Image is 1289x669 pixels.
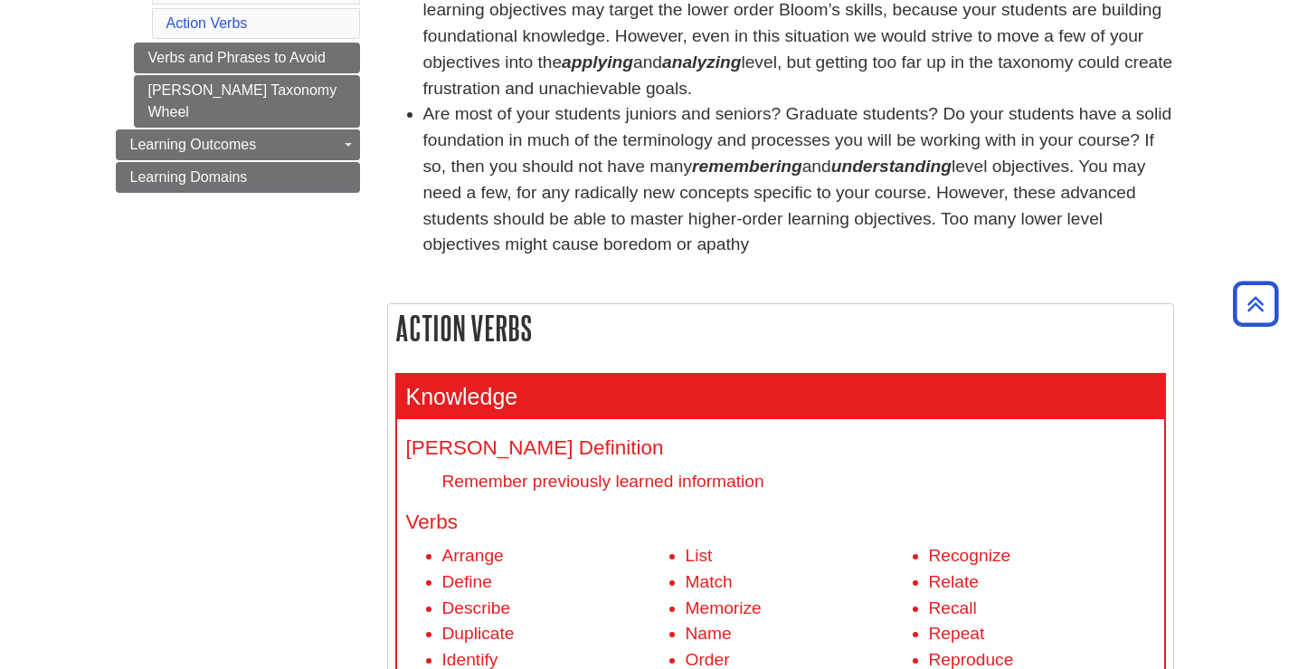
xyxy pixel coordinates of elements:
[929,543,1155,569] li: Recognize
[130,137,257,152] span: Learning Outcomes
[831,157,952,176] em: understanding
[929,596,1155,622] li: Recall
[397,375,1164,419] h3: Knowledge
[929,569,1155,596] li: Relate
[130,169,248,185] span: Learning Domains
[662,53,741,72] strong: analyzing
[686,621,912,647] li: Name
[406,437,1155,460] h4: [PERSON_NAME] Definition
[686,543,912,569] li: List
[562,53,633,72] strong: applying
[134,75,360,128] a: [PERSON_NAME] Taxonomy Wheel
[686,569,912,596] li: Match
[1227,291,1284,316] a: Back to Top
[442,469,1155,493] dd: Remember previously learned information
[116,162,360,193] a: Learning Domains
[442,596,668,622] li: Describe
[686,596,912,622] li: Memorize
[929,621,1155,647] li: Repeat
[388,304,1173,352] h2: Action Verbs
[692,157,802,176] em: remembering
[406,511,1155,534] h4: Verbs
[442,569,668,596] li: Define
[423,101,1174,258] li: Are most of your students juniors and seniors? Graduate students? Do your students have a solid f...
[442,621,668,647] li: Duplicate
[166,15,248,31] a: Action Verbs
[134,43,360,73] a: Verbs and Phrases to Avoid
[116,129,360,160] a: Learning Outcomes
[442,543,668,569] li: Arrange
